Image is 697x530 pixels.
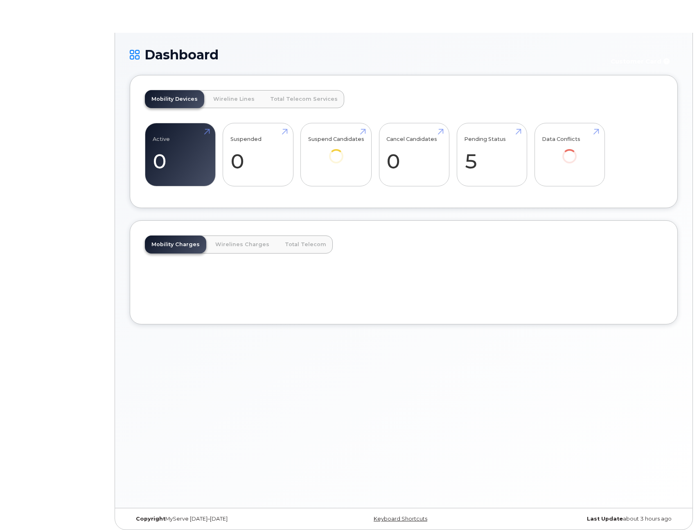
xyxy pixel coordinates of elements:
[130,48,600,62] h1: Dashboard
[264,90,344,108] a: Total Telecom Services
[386,128,442,182] a: Cancel Candidates 0
[374,516,427,522] a: Keyboard Shortcuts
[464,128,519,182] a: Pending Status 5
[145,90,204,108] a: Mobility Devices
[153,128,208,182] a: Active 0
[230,128,286,182] a: Suspended 0
[495,516,678,522] div: about 3 hours ago
[145,236,206,254] a: Mobility Charges
[604,54,678,68] button: Customer Card
[207,90,261,108] a: Wireline Lines
[308,128,364,175] a: Suspend Candidates
[542,128,597,175] a: Data Conflicts
[587,516,623,522] strong: Last Update
[136,516,165,522] strong: Copyright
[209,236,276,254] a: Wirelines Charges
[278,236,333,254] a: Total Telecom
[130,516,312,522] div: MyServe [DATE]–[DATE]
